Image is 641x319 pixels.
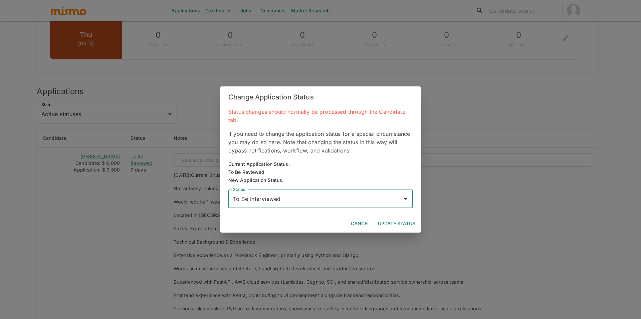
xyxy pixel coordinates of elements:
span: Status changes should normally be processed through the Candidate tab. [228,108,405,123]
button: Cancel [348,218,373,230]
div: New Application Status: [228,176,413,184]
label: Status [233,187,245,192]
h2: Change Application Status [220,86,421,108]
button: Open [401,194,410,204]
button: Update Status [375,218,418,230]
div: Current Application Status: [228,160,290,168]
span: If you need to change the application status for a special circumstance, you may do so here. Note... [228,130,412,154]
div: To Be Reviewed [228,168,290,176]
